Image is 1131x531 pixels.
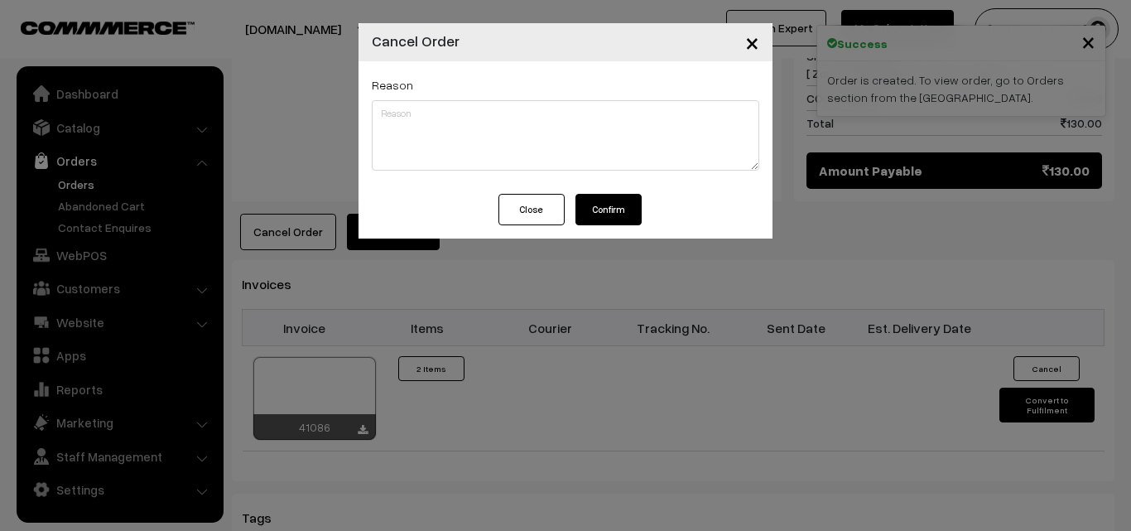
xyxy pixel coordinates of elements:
[732,17,772,68] button: Close
[745,27,759,57] span: ×
[372,30,460,52] h4: Cancel Order
[372,76,413,94] label: Reason
[498,194,565,225] button: Close
[575,194,642,225] button: Confirm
